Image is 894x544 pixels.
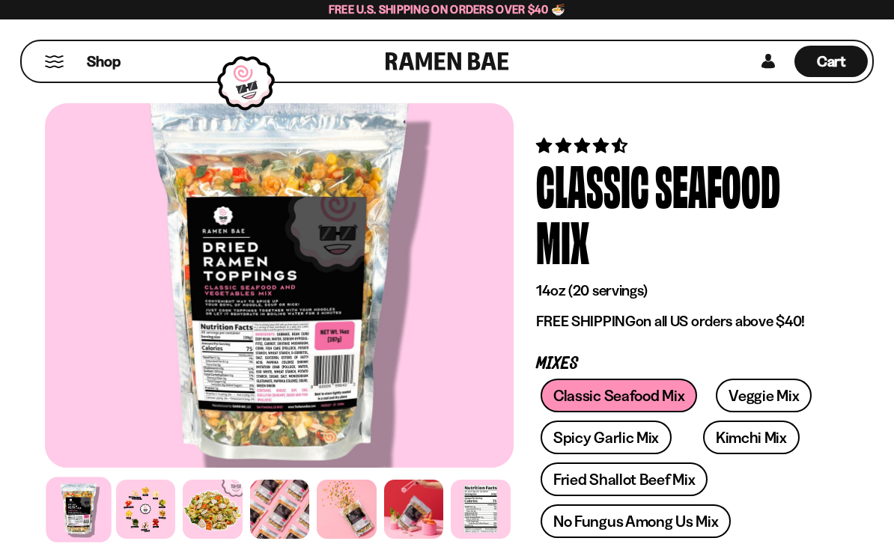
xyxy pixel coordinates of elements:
span: Free U.S. Shipping on Orders over $40 🍜 [329,2,566,16]
strong: FREE SHIPPING [536,312,635,330]
div: Classic [536,156,649,213]
a: Veggie Mix [716,379,812,412]
a: Kimchi Mix [703,421,800,454]
p: 14oz (20 servings) [536,281,827,300]
a: Spicy Garlic Mix [541,421,672,454]
a: Shop [87,46,121,77]
a: Fried Shallot Beef Mix [541,462,708,496]
span: 4.68 stars [536,136,630,155]
div: Mix [536,213,589,269]
span: Cart [817,52,846,70]
a: No Fungus Among Us Mix [541,504,731,538]
p: on all US orders above $40! [536,312,827,331]
div: Seafood [655,156,780,213]
button: Mobile Menu Trigger [44,55,64,68]
p: Mixes [536,357,827,371]
div: Cart [794,41,868,82]
span: Shop [87,52,121,72]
